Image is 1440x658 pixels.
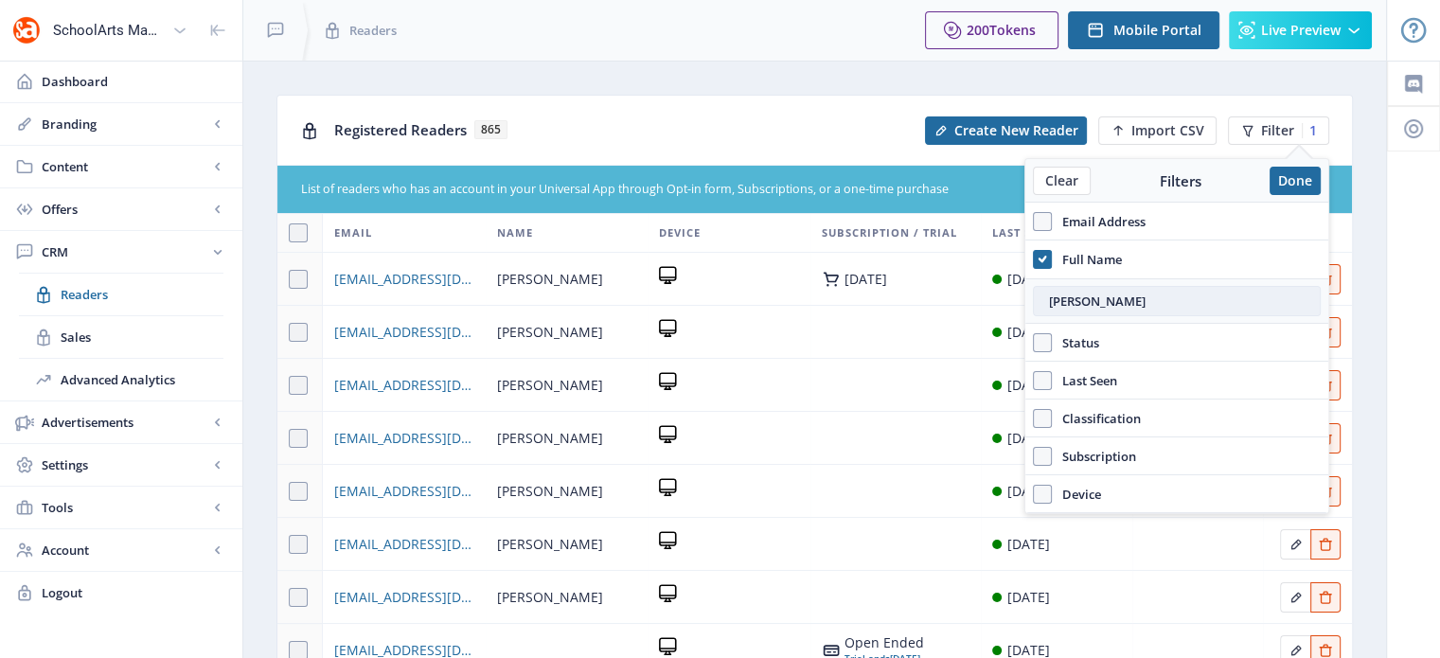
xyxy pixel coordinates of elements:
span: Settings [42,455,208,474]
button: Import CSV [1098,116,1217,145]
button: Clear [1033,167,1091,195]
span: Advertisements [42,413,208,432]
span: Device [1052,483,1101,506]
button: Create New Reader [925,116,1087,145]
span: Subscription [1052,445,1136,468]
div: Open Ended [844,635,924,650]
span: Mobile Portal [1113,23,1201,38]
span: Live Preview [1261,23,1341,38]
div: SchoolArts Magazine [53,9,165,51]
a: Edit page [1280,586,1310,604]
span: Subscription / Trial [822,222,957,244]
img: properties.app_icon.png [11,15,42,45]
div: 1 [1302,123,1317,138]
div: [DATE] [1007,533,1050,556]
div: [DATE] [1007,321,1050,344]
div: [DATE] [1007,480,1050,503]
span: Readers [349,21,397,40]
a: Edit page [1310,639,1341,657]
span: Email Address [1052,210,1146,233]
div: [DATE] [1007,586,1050,609]
a: [EMAIL_ADDRESS][DOMAIN_NAME] [334,374,473,397]
a: [EMAIL_ADDRESS][DOMAIN_NAME] [334,321,473,344]
a: Edit page [1310,533,1341,551]
span: [PERSON_NAME] [497,427,603,450]
div: List of readers who has an account in your Universal App through Opt-in form, Subscriptions, or a... [301,181,1216,199]
a: New page [914,116,1087,145]
span: Import CSV [1131,123,1204,138]
span: Classification [1052,407,1141,430]
a: [EMAIL_ADDRESS][DOMAIN_NAME] [334,533,473,556]
span: Last Seen [1052,369,1117,392]
span: Offers [42,200,208,219]
span: Device [659,222,701,244]
span: 865 [474,120,507,139]
span: [PERSON_NAME] [497,586,603,609]
span: Tools [42,498,208,517]
button: Done [1270,167,1321,195]
button: Mobile Portal [1068,11,1219,49]
a: Sales [19,316,223,358]
a: Edit page [1280,639,1310,657]
span: Status [1052,331,1099,354]
span: Email [334,222,372,244]
span: Last Seen [992,222,1054,244]
span: [PERSON_NAME] [497,480,603,503]
button: 200Tokens [925,11,1058,49]
span: Name [497,222,533,244]
span: Sales [61,328,223,347]
span: Registered Readers [334,120,467,139]
a: [EMAIL_ADDRESS][DOMAIN_NAME] [334,586,473,609]
button: Filter1 [1228,116,1329,145]
div: Filters [1091,171,1270,190]
a: Readers [19,274,223,315]
div: [DATE] [1007,374,1050,397]
a: New page [1087,116,1217,145]
a: [EMAIL_ADDRESS][DOMAIN_NAME] [334,480,473,503]
span: Content [42,157,208,176]
span: [PERSON_NAME] [497,268,603,291]
span: CRM [42,242,208,261]
span: Logout [42,583,227,602]
div: [DATE] [1007,268,1050,291]
span: Advanced Analytics [61,370,223,389]
button: Live Preview [1229,11,1372,49]
span: Tokens [989,21,1036,39]
span: [PERSON_NAME] [497,374,603,397]
a: Edit page [1280,533,1310,551]
span: Readers [61,285,223,304]
a: [EMAIL_ADDRESS][DOMAIN_NAME] [334,268,473,291]
span: Filter [1261,123,1294,138]
span: Branding [42,115,208,133]
span: Account [42,541,208,560]
div: [DATE] [844,272,887,287]
a: Edit page [1310,586,1341,604]
span: Full Name [1052,248,1122,271]
span: Dashboard [42,72,227,91]
span: Create New Reader [954,123,1078,138]
span: [PERSON_NAME] [497,533,603,556]
div: [DATE] [1007,427,1050,450]
a: Advanced Analytics [19,359,223,400]
span: [PERSON_NAME] [497,321,603,344]
a: [EMAIL_ADDRESS][DOMAIN_NAME] [334,427,473,450]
